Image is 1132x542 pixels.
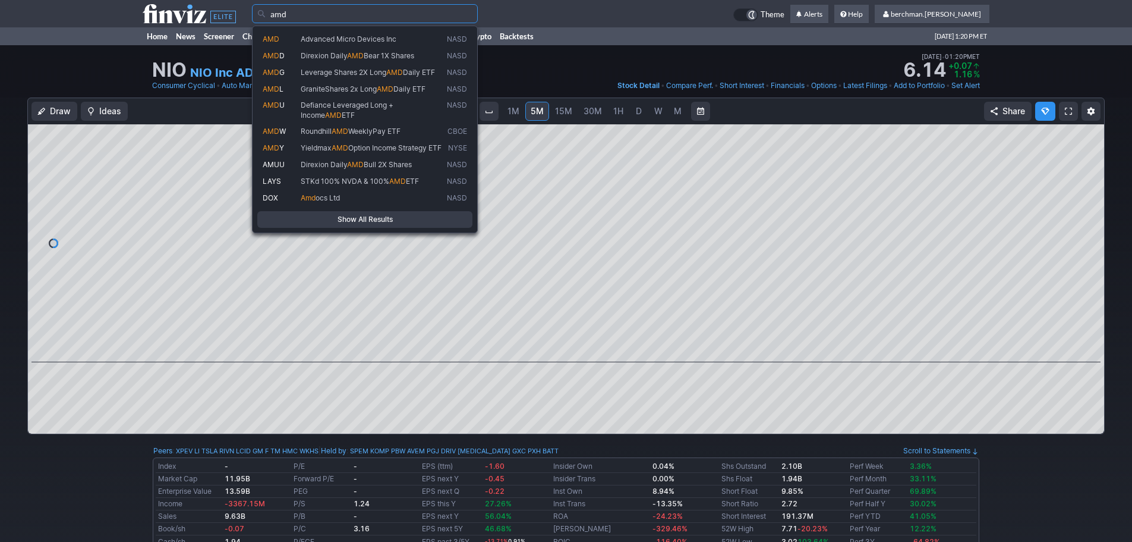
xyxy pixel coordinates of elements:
[485,512,512,521] span: 56.04%
[733,8,784,21] a: Theme
[301,35,396,43] span: Advanced Micro Devices Inc
[172,27,200,45] a: News
[551,498,650,510] td: Inst Trans
[811,80,837,92] a: Options
[719,460,779,473] td: Shs Outstand
[771,80,805,92] a: Financials
[301,68,386,77] span: Leverage Shares 2X Long
[922,51,980,62] span: [DATE] 01:20PM ET
[765,80,770,92] span: •
[550,102,578,121] a: 15M
[301,160,347,169] span: Direxion Daily
[847,498,907,510] td: Perf Half Y
[257,211,472,228] a: Show All Results
[847,510,907,523] td: Perf YTD
[420,460,482,473] td: EPS (ttm)
[525,102,549,121] a: 5M
[843,81,887,90] span: Latest Filings
[691,102,710,121] button: Range
[652,462,674,471] b: 0.04%
[447,68,467,78] span: NASD
[781,512,813,521] a: 191.37M
[719,473,779,485] td: Shs Float
[377,84,393,93] span: AMD
[263,160,285,169] span: AMUU
[847,473,907,485] td: Perf Month
[420,498,482,510] td: EPS this Y
[714,80,718,92] span: •
[447,193,467,203] span: NASD
[279,84,283,93] span: L
[781,524,828,533] b: 7.71
[903,446,979,455] a: Scroll to Statements
[420,510,482,523] td: EPS next Y
[350,445,368,457] a: SPEM
[279,143,284,152] span: Y
[636,106,642,116] span: D
[420,523,482,535] td: EPS next 5Y
[447,127,467,137] span: CBOE
[948,61,972,71] span: +0.07
[370,445,389,457] a: KOMP
[891,10,981,18] span: berchman.[PERSON_NAME]
[447,101,467,120] span: NASD
[617,81,660,90] span: Stock Detail
[389,177,406,186] span: AMD
[291,460,351,473] td: P/E
[420,485,482,498] td: EPS next Q
[279,127,286,136] span: W
[448,143,467,153] span: NYSE
[806,80,810,92] span: •
[507,106,519,116] span: 1M
[263,177,281,186] span: LAYS
[354,487,357,496] b: -
[99,105,121,117] span: Ideas
[781,499,797,508] a: 2.72
[301,51,347,60] span: Direxion Daily
[386,68,403,77] span: AMD
[236,445,251,457] a: LCID
[263,51,279,60] span: AMD
[512,445,526,457] a: GXC
[447,35,467,45] span: NASD
[225,524,244,533] span: -0.07
[834,5,869,24] a: Help
[263,84,279,93] span: AMD
[847,460,907,473] td: Perf Week
[348,143,442,152] span: Option Income Strategy ETF
[279,51,285,60] span: D
[225,474,250,483] b: 11.95B
[156,473,222,485] td: Market Cap
[225,462,228,471] b: -
[608,102,629,121] a: 1H
[31,102,77,121] button: Draw
[347,51,364,60] span: AMD
[348,127,401,136] span: WeeklyPay ETF
[332,143,348,152] span: AMD
[496,27,538,45] a: Backtests
[652,524,688,533] span: -329.46%
[301,193,316,202] span: Amd
[354,524,370,533] b: 3.16
[321,446,346,455] a: Held by
[143,27,172,45] a: Home
[669,102,688,121] a: M
[441,445,456,457] a: DRIV
[263,35,279,43] span: AMD
[291,510,351,523] td: P/B
[649,102,668,121] a: W
[319,445,559,457] div: | :
[222,80,288,92] a: Auto Manufacturers
[910,474,936,483] span: 33.11%
[720,80,764,92] a: Short Interest
[216,80,220,92] span: •
[617,80,660,92] a: Stock Detail
[652,512,683,521] span: -24.23%
[301,84,377,93] span: GraniteShares 2x Long
[156,460,222,473] td: Index
[364,51,414,60] span: Bear 1X Shares
[946,80,950,92] span: •
[661,80,665,92] span: •
[263,143,279,152] span: AMD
